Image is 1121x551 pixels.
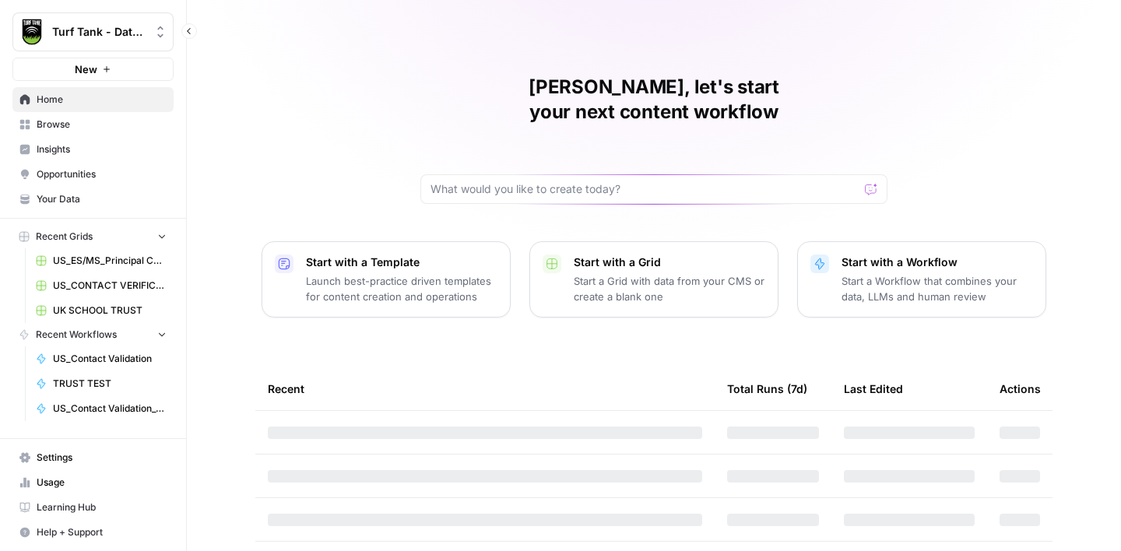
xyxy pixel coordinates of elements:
[37,451,167,465] span: Settings
[797,241,1046,318] button: Start with a WorkflowStart a Workflow that combines your data, LLMs and human review
[430,181,859,197] input: What would you like to create today?
[12,162,174,187] a: Opportunities
[29,273,174,298] a: US_CONTACT VERIFICATION
[12,137,174,162] a: Insights
[306,273,497,304] p: Launch best-practice driven templates for content creation and operations
[12,58,174,81] button: New
[12,87,174,112] a: Home
[1000,367,1041,410] div: Actions
[29,396,174,421] a: US_Contact Validation_V2_Step_1_AD_MS/HS
[12,495,174,520] a: Learning Hub
[12,323,174,346] button: Recent Workflows
[18,18,46,46] img: Turf Tank - Data Team Logo
[36,230,93,244] span: Recent Grids
[574,254,765,270] p: Start with a Grid
[727,367,807,410] div: Total Runs (7d)
[53,304,167,318] span: UK SCHOOL TRUST
[12,187,174,212] a: Your Data
[37,525,167,539] span: Help + Support
[12,12,174,51] button: Workspace: Turf Tank - Data Team
[37,500,167,514] span: Learning Hub
[29,371,174,396] a: TRUST TEST
[844,367,903,410] div: Last Edited
[529,241,778,318] button: Start with a GridStart a Grid with data from your CMS or create a blank one
[12,520,174,545] button: Help + Support
[53,254,167,268] span: US_ES/MS_Principal Contacts_1
[52,24,146,40] span: Turf Tank - Data Team
[53,352,167,366] span: US_Contact Validation
[29,248,174,273] a: US_ES/MS_Principal Contacts_1
[842,273,1033,304] p: Start a Workflow that combines your data, LLMs and human review
[37,142,167,156] span: Insights
[29,298,174,323] a: UK SCHOOL TRUST
[574,273,765,304] p: Start a Grid with data from your CMS or create a blank one
[12,470,174,495] a: Usage
[12,225,174,248] button: Recent Grids
[37,476,167,490] span: Usage
[37,118,167,132] span: Browse
[37,93,167,107] span: Home
[29,346,174,371] a: US_Contact Validation
[842,254,1033,270] p: Start with a Workflow
[12,112,174,137] a: Browse
[53,377,167,391] span: TRUST TEST
[53,402,167,416] span: US_Contact Validation_V2_Step_1_AD_MS/HS
[37,167,167,181] span: Opportunities
[53,279,167,293] span: US_CONTACT VERIFICATION
[262,241,511,318] button: Start with a TemplateLaunch best-practice driven templates for content creation and operations
[12,445,174,470] a: Settings
[36,328,117,342] span: Recent Workflows
[37,192,167,206] span: Your Data
[306,254,497,270] p: Start with a Template
[268,367,702,410] div: Recent
[420,75,887,125] h1: [PERSON_NAME], let's start your next content workflow
[75,61,97,77] span: New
